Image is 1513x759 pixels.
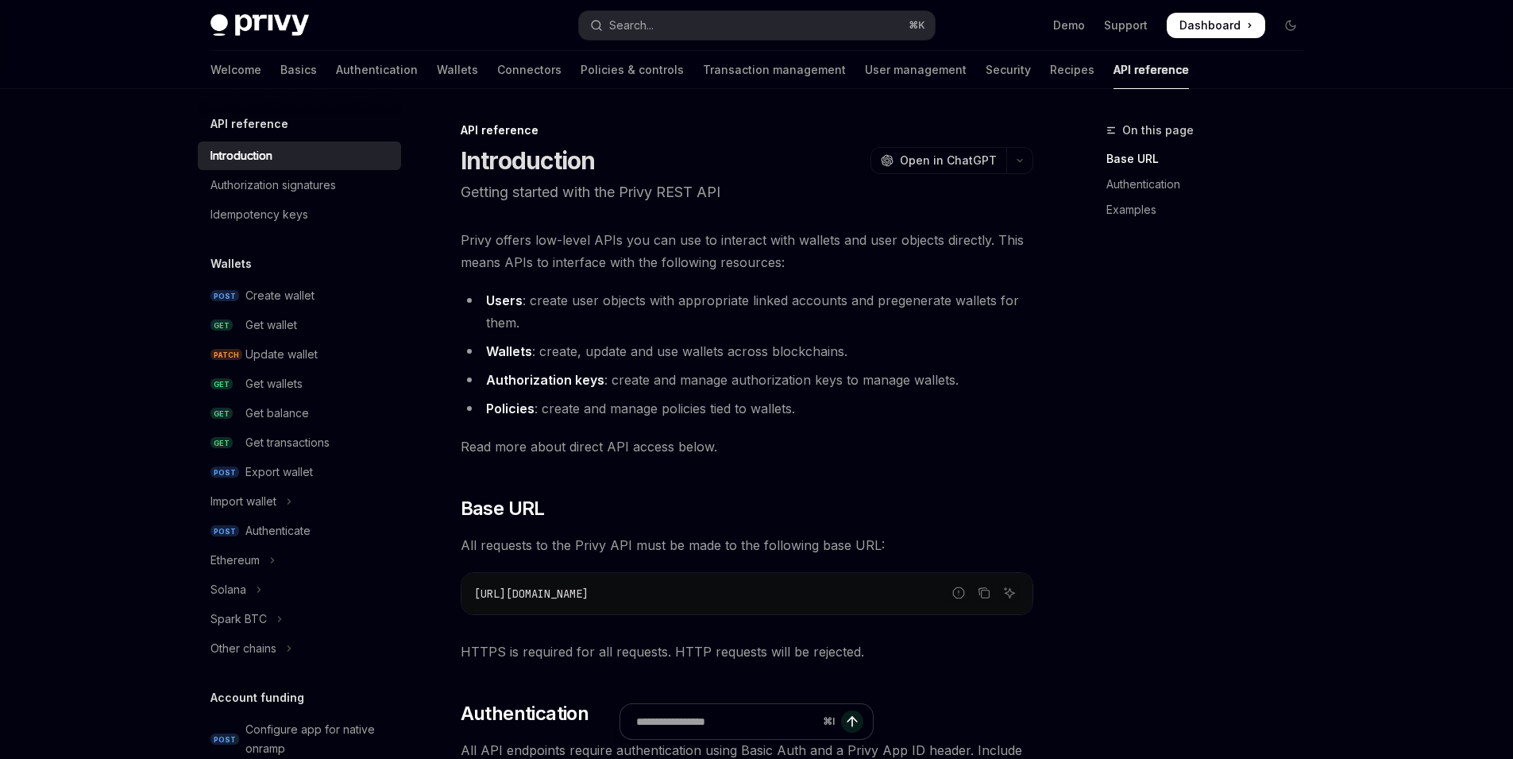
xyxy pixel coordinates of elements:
[210,205,308,224] div: Idempotency keys
[865,51,967,89] a: User management
[1114,51,1189,89] a: API reference
[210,349,242,361] span: PATCH
[1179,17,1241,33] span: Dashboard
[948,583,969,603] button: Report incorrect code
[198,458,401,486] a: POSTExport wallet
[1278,13,1303,38] button: Toggle dark mode
[461,436,1033,458] span: Read more about direct API access below.
[486,372,604,388] strong: Authorization keys
[198,575,401,604] button: Toggle Solana section
[198,428,401,457] a: GETGet transactions
[245,374,303,393] div: Get wallets
[1050,51,1094,89] a: Recipes
[245,433,330,452] div: Get transactions
[210,610,267,629] div: Spark BTC
[437,51,478,89] a: Wallets
[198,399,401,428] a: GETGet balance
[210,688,304,707] h5: Account funding
[703,51,846,89] a: Transaction management
[1106,146,1316,172] a: Base URL
[198,634,401,663] button: Toggle Other chains section
[841,711,863,733] button: Send message
[461,146,596,175] h1: Introduction
[210,525,239,537] span: POST
[636,704,816,739] input: Ask a question...
[210,734,239,745] span: POST
[1106,172,1316,197] a: Authentication
[210,639,276,658] div: Other chains
[210,114,288,134] h5: API reference
[210,51,261,89] a: Welcome
[999,583,1020,603] button: Ask AI
[210,290,239,302] span: POST
[198,311,401,339] a: GETGet wallet
[461,496,545,521] span: Base URL
[210,437,233,449] span: GET
[198,141,401,170] a: Introduction
[461,369,1033,391] li: : create and manage authorization keys to manage wallets.
[198,370,401,398] a: GETGet wallets
[210,146,272,165] div: Introduction
[986,51,1031,89] a: Security
[461,340,1033,362] li: : create, update and use wallets across blockchains.
[210,467,239,478] span: POST
[486,343,532,359] strong: Wallets
[198,546,401,575] button: Toggle Ethereum section
[198,200,401,229] a: Idempotency keys
[210,408,233,420] span: GET
[198,171,401,199] a: Authorization signatures
[581,51,684,89] a: Policies & controls
[461,289,1033,334] li: : create user objects with appropriate linked accounts and pregenerate wallets for them.
[579,11,935,40] button: Open search
[210,319,233,331] span: GET
[245,720,392,758] div: Configure app for native onramp
[245,404,309,423] div: Get balance
[198,487,401,516] button: Toggle Import wallet section
[210,176,336,195] div: Authorization signatures
[1167,13,1265,38] a: Dashboard
[245,345,318,364] div: Update wallet
[1104,17,1148,33] a: Support
[245,286,315,305] div: Create wallet
[461,181,1033,203] p: Getting started with the Privy REST API
[1122,121,1194,140] span: On this page
[461,122,1033,138] div: API reference
[280,51,317,89] a: Basics
[1053,17,1085,33] a: Demo
[198,340,401,369] a: PATCHUpdate wallet
[198,281,401,310] a: POSTCreate wallet
[245,463,313,482] div: Export wallet
[461,229,1033,273] span: Privy offers low-level APIs you can use to interact with wallets and user objects directly. This ...
[210,378,233,390] span: GET
[900,153,997,168] span: Open in ChatGPT
[245,316,297,335] div: Get wallet
[210,254,252,273] h5: Wallets
[461,641,1033,663] span: HTTPS is required for all requests. HTTP requests will be rejected.
[198,605,401,633] button: Toggle Spark BTC section
[974,583,994,603] button: Copy the contents from the code block
[336,51,418,89] a: Authentication
[461,397,1033,420] li: : create and manage policies tied to wallets.
[870,147,1006,174] button: Open in ChatGPT
[486,401,535,416] strong: Policies
[210,14,309,37] img: dark logo
[210,492,276,511] div: Import wallet
[474,587,589,601] span: [URL][DOMAIN_NAME]
[909,19,925,32] span: ⌘ K
[198,517,401,545] a: POSTAuthenticate
[245,521,311,540] div: Authenticate
[1106,197,1316,223] a: Examples
[497,51,562,89] a: Connectors
[461,534,1033,556] span: All requests to the Privy API must be made to the following base URL:
[210,551,260,570] div: Ethereum
[486,292,523,308] strong: Users
[210,580,246,599] div: Solana
[609,16,654,35] div: Search...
